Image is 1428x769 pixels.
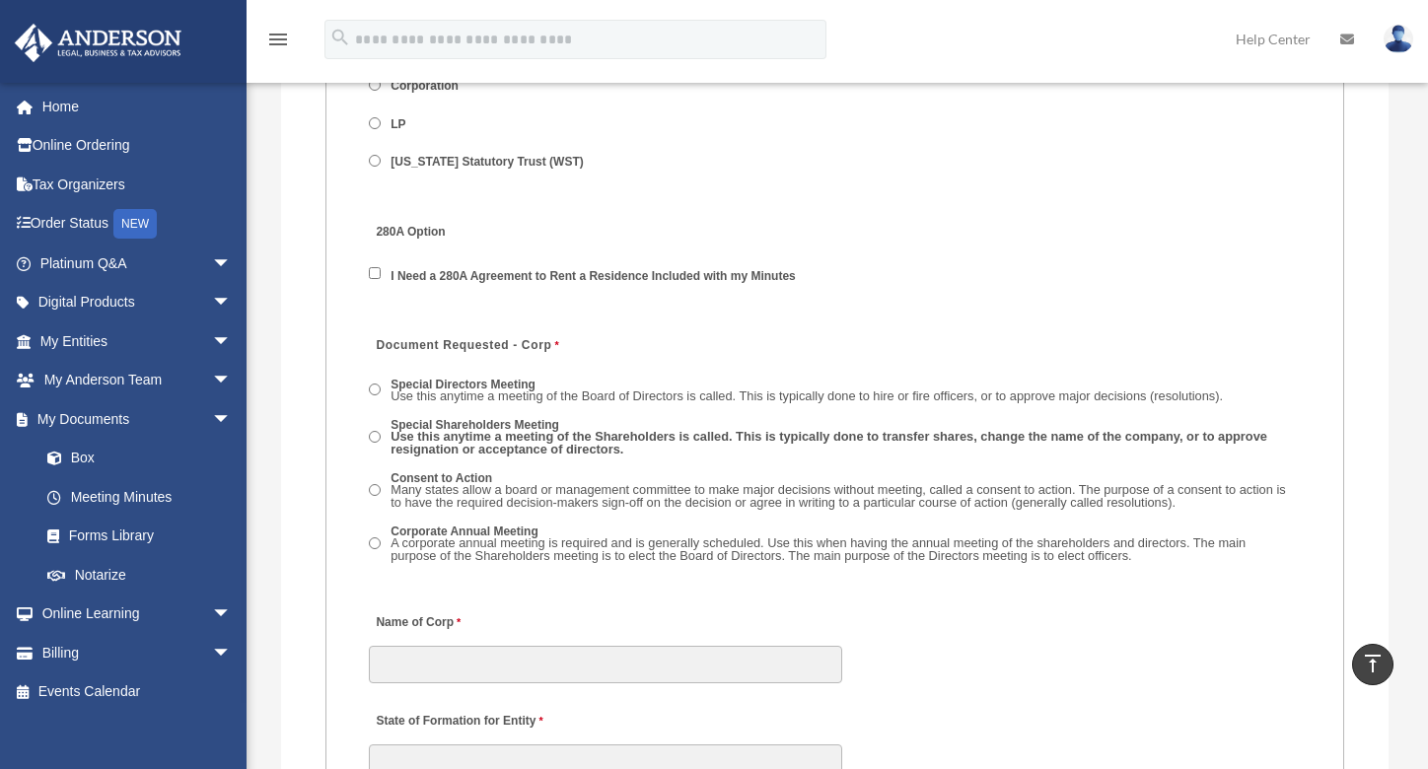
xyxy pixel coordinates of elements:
label: Corporate Annual Meeting [385,524,1301,567]
span: A corporate annual meeting is required and is generally scheduled. Use this when having the annua... [391,535,1246,563]
label: Special Shareholders Meeting [385,417,1301,460]
a: Online Learningarrow_drop_down [14,594,261,634]
span: arrow_drop_down [212,399,251,440]
a: Platinum Q&Aarrow_drop_down [14,244,261,283]
a: Online Ordering [14,126,261,166]
span: arrow_drop_down [212,283,251,323]
a: Forms Library [28,517,261,556]
a: vertical_align_top [1352,644,1393,685]
i: search [329,27,351,48]
span: arrow_drop_down [212,361,251,401]
span: Many states allow a board or management committee to make major decisions without meeting, called... [391,482,1285,510]
label: LP [385,115,413,133]
i: vertical_align_top [1361,652,1385,675]
a: Box [28,439,261,478]
span: arrow_drop_down [212,594,251,635]
label: Special Directors Meeting [385,377,1230,407]
img: User Pic [1384,25,1413,53]
span: Document Requested - Corp [376,338,551,352]
span: Use this anytime a meeting of the Shareholders is called. This is typically done to transfer shar... [391,429,1267,456]
label: Name of Corp [369,609,465,636]
img: Anderson Advisors Platinum Portal [9,24,187,62]
a: Billingarrow_drop_down [14,633,261,672]
a: My Anderson Teamarrow_drop_down [14,361,261,400]
span: arrow_drop_down [212,244,251,284]
a: Order StatusNEW [14,204,261,245]
a: My Documentsarrow_drop_down [14,399,261,439]
a: Digital Productsarrow_drop_down [14,283,261,322]
div: NEW [113,209,157,239]
label: Consent to Action [385,470,1301,514]
a: Home [14,87,261,126]
span: Use this anytime a meeting of the Board of Directors is called. This is typically done to hire or... [391,388,1223,403]
span: arrow_drop_down [212,633,251,673]
i: menu [266,28,290,51]
a: Tax Organizers [14,165,261,204]
a: My Entitiesarrow_drop_down [14,321,261,361]
label: State of Formation for Entity [369,708,547,734]
a: Events Calendar [14,672,261,712]
label: [US_STATE] Statutory Trust (WST) [385,154,591,172]
label: Corporation [385,78,465,96]
span: arrow_drop_down [212,321,251,362]
a: Meeting Minutes [28,477,251,517]
a: Notarize [28,555,261,594]
label: 280A Option [369,219,556,245]
label: I Need a 280A Agreement to Rent a Residence Included with my Minutes [385,268,803,286]
a: menu [266,35,290,51]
